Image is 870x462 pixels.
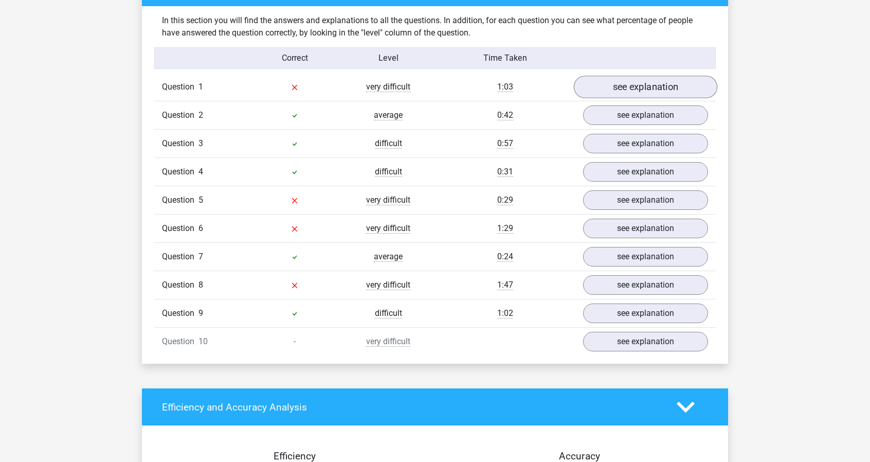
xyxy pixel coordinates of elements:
div: In this section you will find the answers and explanations to all the questions. In addition, for... [154,14,716,39]
a: see explanation [583,105,708,125]
span: Question [162,109,198,121]
div: Correct [248,52,342,64]
span: 4 [198,167,203,176]
span: 1:29 [497,223,513,234]
a: see explanation [583,332,708,351]
a: see explanation [583,162,708,182]
span: 6 [198,223,203,233]
span: 0:57 [497,138,513,149]
span: very difficult [366,336,410,347]
span: difficult [375,308,402,318]
h4: Efficiency [162,450,427,462]
span: 3 [198,138,203,148]
span: 7 [198,252,203,261]
a: see explanation [583,247,708,266]
span: 9 [198,308,203,318]
span: 8 [198,280,203,290]
span: 0:29 [497,195,513,205]
span: Question [162,166,198,178]
span: 10 [198,336,208,346]
span: Question [162,335,198,348]
a: see explanation [583,134,708,153]
span: very difficult [366,82,410,92]
span: Question [162,137,198,150]
span: 0:42 [497,110,513,120]
span: average [374,110,403,120]
a: see explanation [583,219,708,238]
span: very difficult [366,223,410,234]
span: 1:47 [497,280,513,290]
span: 2 [198,110,203,120]
h4: Efficiency and Accuracy Analysis [162,401,661,413]
span: Question [162,251,198,263]
span: 1:02 [497,308,513,318]
h4: Accuracy [447,450,712,462]
a: see explanation [583,304,708,323]
span: 1 [198,82,203,92]
span: very difficult [366,280,410,290]
a: see explanation [583,275,708,295]
span: difficult [375,138,402,149]
span: 5 [198,195,203,205]
span: difficult [375,167,402,177]
div: - [248,335,341,348]
span: Question [162,194,198,206]
div: Time Taken [435,52,575,64]
span: Question [162,307,198,319]
span: 0:31 [497,167,513,177]
a: see explanation [583,190,708,210]
span: Question [162,279,198,291]
span: Question [162,81,198,93]
span: 1:03 [497,82,513,92]
div: Level [341,52,435,64]
span: 0:24 [497,252,513,262]
span: average [374,252,403,262]
span: Question [162,222,198,235]
a: see explanation [574,76,717,99]
span: very difficult [366,195,410,205]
